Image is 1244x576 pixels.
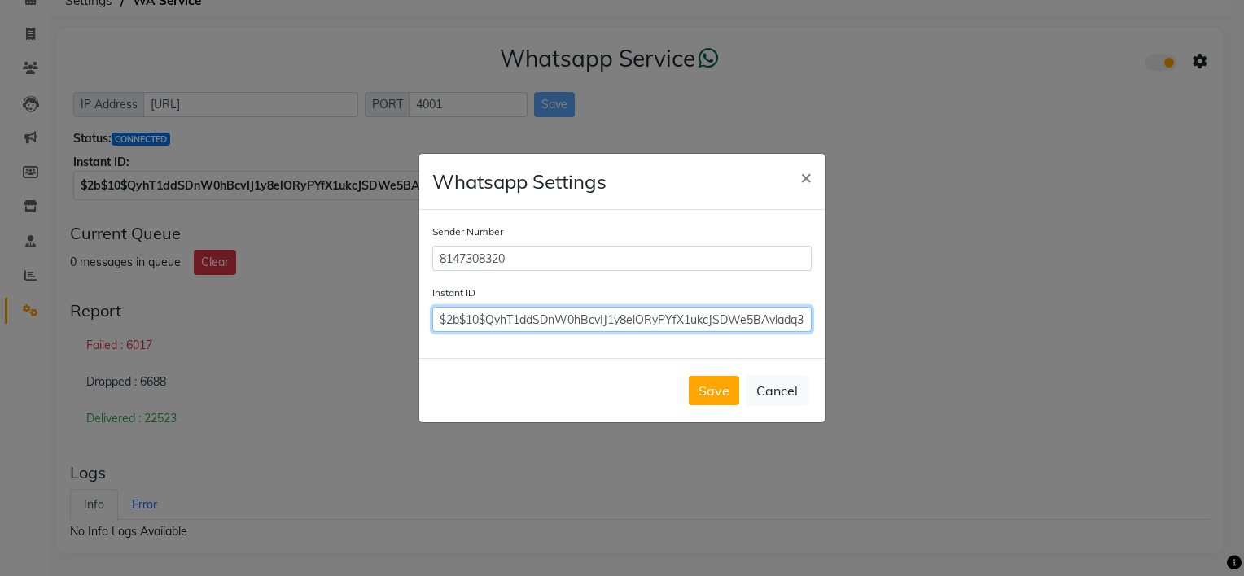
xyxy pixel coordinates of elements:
[689,376,739,405] button: Save
[432,225,503,239] label: Sender Number
[432,167,607,196] h4: Whatsapp Settings
[746,375,808,406] button: Cancel
[787,154,825,199] button: Close
[432,286,475,300] label: Instant ID
[800,164,812,189] span: ×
